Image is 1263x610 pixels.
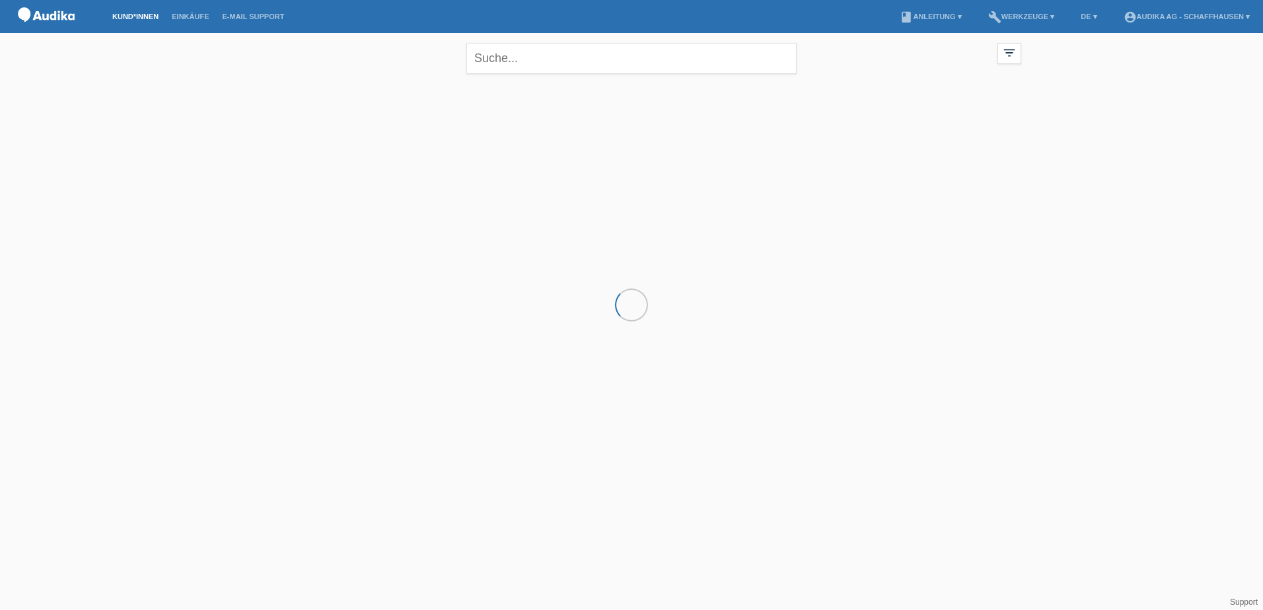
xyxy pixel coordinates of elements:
a: Kund*innen [106,13,165,20]
a: POS — MF Group [13,26,79,36]
a: bookAnleitung ▾ [893,13,968,20]
i: account_circle [1124,11,1137,24]
a: E-Mail Support [216,13,291,20]
a: Einkäufe [165,13,215,20]
i: filter_list [1002,46,1017,60]
a: buildWerkzeuge ▾ [982,13,1062,20]
i: book [900,11,913,24]
a: DE ▾ [1074,13,1103,20]
i: build [988,11,1001,24]
a: account_circleAudika AG - Schaffhausen ▾ [1117,13,1256,20]
input: Suche... [466,43,797,74]
a: Support [1230,597,1258,607]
